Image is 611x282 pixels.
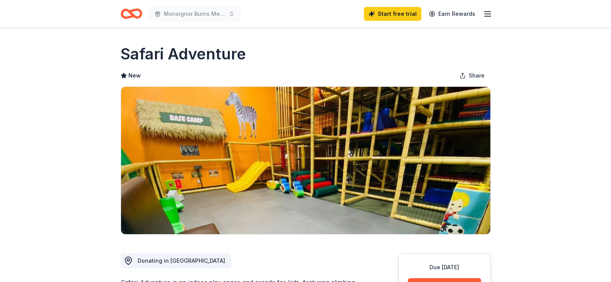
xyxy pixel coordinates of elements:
span: New [128,71,141,80]
a: Earn Rewards [424,7,480,21]
h1: Safari Adventure [121,43,246,65]
button: Share [453,68,491,83]
span: Donating in [GEOGRAPHIC_DATA] [138,257,225,264]
div: Due [DATE] [408,263,481,272]
span: Share [469,71,485,80]
button: Monsignor Burns Memorial Award Dinner [148,6,241,22]
a: Home [121,5,142,23]
a: Start free trial [364,7,421,21]
img: Image for Safari Adventure [121,87,490,234]
span: Monsignor Burns Memorial Award Dinner [164,9,226,19]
